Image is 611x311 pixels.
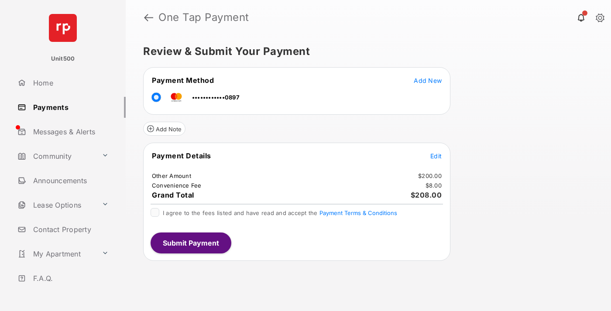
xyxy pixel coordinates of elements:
span: Edit [430,152,442,160]
span: $208.00 [411,191,442,199]
td: $8.00 [425,181,442,189]
td: $200.00 [418,172,442,180]
a: Home [14,72,126,93]
a: Lease Options [14,195,98,215]
span: Grand Total [152,191,194,199]
span: Payment Details [152,151,211,160]
span: ••••••••••••0897 [192,94,240,101]
td: Other Amount [151,172,192,180]
img: svg+xml;base64,PHN2ZyB4bWxucz0iaHR0cDovL3d3dy53My5vcmcvMjAwMC9zdmciIHdpZHRoPSI2NCIgaGVpZ2h0PSI2NC... [49,14,77,42]
td: Convenience Fee [151,181,202,189]
button: Edit [430,151,442,160]
h5: Review & Submit Your Payment [143,46,587,57]
a: F.A.Q. [14,268,126,289]
button: I agree to the fees listed and have read and accept the [319,209,397,216]
strong: One Tap Payment [158,12,249,23]
a: Contact Property [14,219,126,240]
a: My Apartment [14,243,98,264]
button: Add Note [143,122,185,136]
p: Unit500 [51,55,75,63]
span: I agree to the fees listed and have read and accept the [163,209,397,216]
button: Add New [414,76,442,85]
span: Payment Method [152,76,214,85]
a: Announcements [14,170,126,191]
a: Community [14,146,98,167]
a: Messages & Alerts [14,121,126,142]
span: Add New [414,77,442,84]
a: Payments [14,97,126,118]
button: Submit Payment [151,232,231,253]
